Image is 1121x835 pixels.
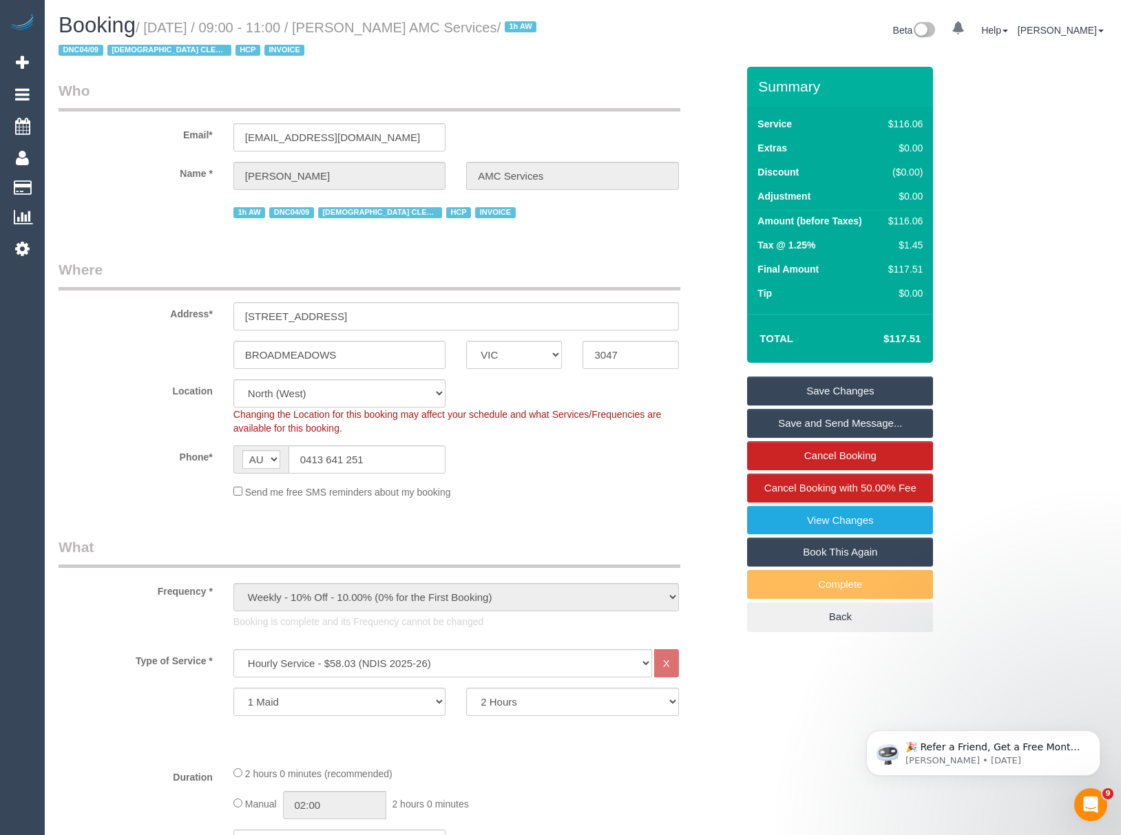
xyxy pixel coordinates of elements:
[883,165,923,179] div: ($0.00)
[747,474,933,503] a: Cancel Booking with 50.00% Fee
[846,701,1121,798] iframe: Intercom notifications message
[757,286,772,300] label: Tip
[233,615,679,628] p: Booking is complete and its Frequency cannot be changed
[59,537,680,568] legend: What
[59,45,103,56] span: DNC04/09
[842,333,921,345] h4: $117.51
[747,506,933,535] a: View Changes
[912,22,935,40] img: New interface
[59,13,136,37] span: Booking
[883,141,923,155] div: $0.00
[757,165,799,179] label: Discount
[747,602,933,631] a: Back
[233,123,446,151] input: Email*
[59,260,680,290] legend: Where
[747,538,933,567] a: Book This Again
[759,332,793,344] strong: Total
[245,487,451,498] span: Send me free SMS reminders about my booking
[981,25,1008,36] a: Help
[883,189,923,203] div: $0.00
[48,123,223,142] label: Email*
[758,78,926,94] h3: Summary
[757,189,810,203] label: Adjustment
[245,799,277,810] span: Manual
[289,445,446,474] input: Phone*
[48,580,223,598] label: Frequency *
[233,207,265,218] span: 1h AW
[48,765,223,784] label: Duration
[1074,788,1107,821] iframe: Intercom live chat
[883,262,923,276] div: $117.51
[757,262,819,276] label: Final Amount
[757,238,815,252] label: Tax @ 1.25%
[235,45,260,56] span: HCP
[757,141,787,155] label: Extras
[466,162,678,190] input: Last Name*
[883,238,923,252] div: $1.45
[269,207,314,218] span: DNC04/09
[475,207,515,218] span: INVOICE
[1018,25,1104,36] a: [PERSON_NAME]
[764,482,916,494] span: Cancel Booking with 50.00% Fee
[59,81,680,112] legend: Who
[747,377,933,405] a: Save Changes
[392,799,468,810] span: 2 hours 0 minutes
[446,207,471,218] span: HCP
[318,207,442,218] span: [DEMOGRAPHIC_DATA] CLEANER ONLY
[233,341,446,369] input: Suburb*
[505,21,536,32] span: 1h AW
[1102,788,1113,799] span: 9
[48,162,223,180] label: Name *
[747,409,933,438] a: Save and Send Message...
[747,441,933,470] a: Cancel Booking
[48,302,223,321] label: Address*
[883,214,923,228] div: $116.06
[8,14,36,33] img: Automaid Logo
[48,445,223,464] label: Phone*
[883,286,923,300] div: $0.00
[107,45,231,56] span: [DEMOGRAPHIC_DATA] CLEANER ONLY
[48,379,223,398] label: Location
[245,768,392,779] span: 2 hours 0 minutes (recommended)
[233,409,662,434] span: Changing the Location for this booking may affect your schedule and what Services/Frequencies are...
[264,45,304,56] span: INVOICE
[757,117,792,131] label: Service
[48,649,223,668] label: Type of Service *
[757,214,861,228] label: Amount (before Taxes)
[59,20,541,59] small: / [DATE] / 09:00 - 11:00 / [PERSON_NAME] AMC Services
[883,117,923,131] div: $116.06
[893,25,936,36] a: Beta
[583,341,678,369] input: Post Code*
[233,162,446,190] input: First Name*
